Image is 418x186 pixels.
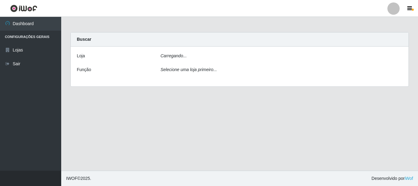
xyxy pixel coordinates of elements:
[77,53,85,59] label: Loja
[161,67,217,72] i: Selecione uma loja primeiro...
[10,5,37,12] img: CoreUI Logo
[66,175,91,182] span: © 2025 .
[161,53,187,58] i: Carregando...
[66,176,77,181] span: IWOF
[371,175,413,182] span: Desenvolvido por
[77,66,91,73] label: Função
[77,37,91,42] strong: Buscar
[405,176,413,181] a: iWof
